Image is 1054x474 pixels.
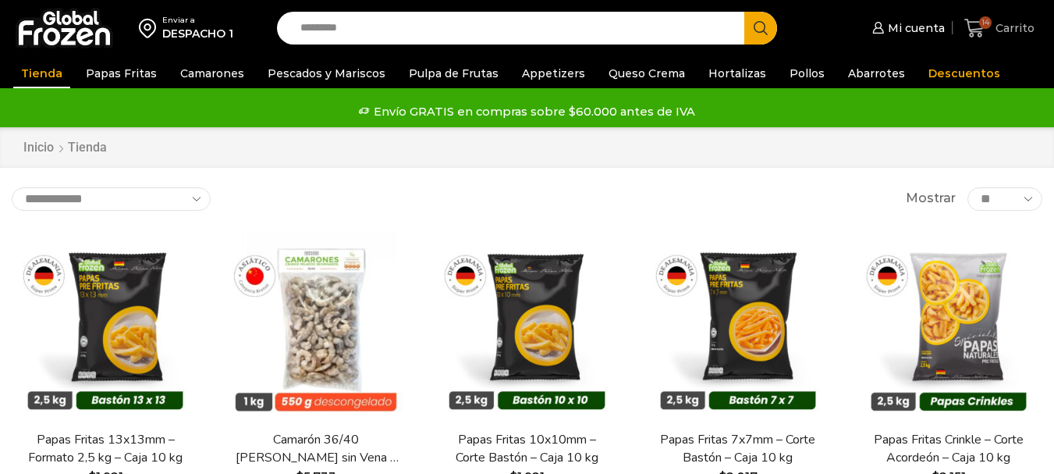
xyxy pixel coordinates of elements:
[172,59,252,88] a: Camarones
[12,187,211,211] select: Pedido de la tienda
[23,139,55,157] a: Inicio
[13,59,70,88] a: Tienda
[979,16,992,29] span: 14
[960,10,1038,47] a: 14 Carrito
[864,431,1033,467] a: Papas Fritas Crinkle – Corte Acordeón – Caja 10 kg
[840,59,913,88] a: Abarrotes
[162,15,233,26] div: Enviar a
[921,59,1008,88] a: Descuentos
[260,59,393,88] a: Pescados y Mariscos
[442,431,611,467] a: Papas Fritas 10x10mm – Corte Bastón – Caja 10 kg
[514,59,593,88] a: Appetizers
[21,431,190,467] a: Papas Fritas 13x13mm – Formato 2,5 kg – Caja 10 kg
[162,26,233,41] div: DESPACHO 1
[906,190,956,208] span: Mostrar
[782,59,832,88] a: Pollos
[701,59,774,88] a: Hortalizas
[401,59,506,88] a: Pulpa de Frutas
[744,12,777,45] button: Search button
[232,431,400,467] a: Camarón 36/40 [PERSON_NAME] sin Vena – Bronze – Caja 10 kg
[139,15,162,41] img: address-field-icon.svg
[992,20,1034,36] span: Carrito
[884,20,945,36] span: Mi cuenta
[868,12,945,44] a: Mi cuenta
[654,431,822,467] a: Papas Fritas 7x7mm – Corte Bastón – Caja 10 kg
[78,59,165,88] a: Papas Fritas
[23,139,107,157] nav: Breadcrumb
[601,59,693,88] a: Queso Crema
[68,140,107,155] h1: Tienda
